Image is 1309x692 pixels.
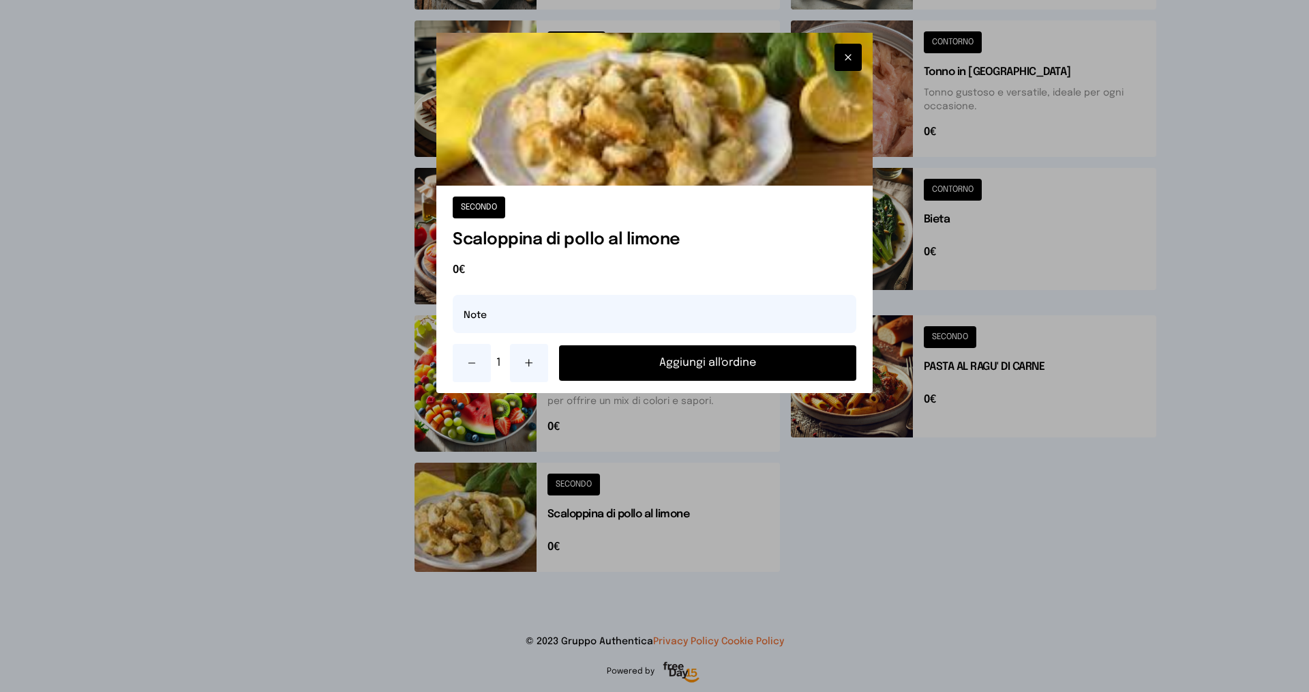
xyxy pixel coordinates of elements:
[453,262,856,278] span: 0€
[453,197,505,218] button: SECONDO
[559,345,856,381] button: Aggiungi all'ordine
[436,33,873,186] img: Scaloppina di pollo al limone
[496,355,505,371] span: 1
[453,229,856,251] h1: Scaloppina di pollo al limone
